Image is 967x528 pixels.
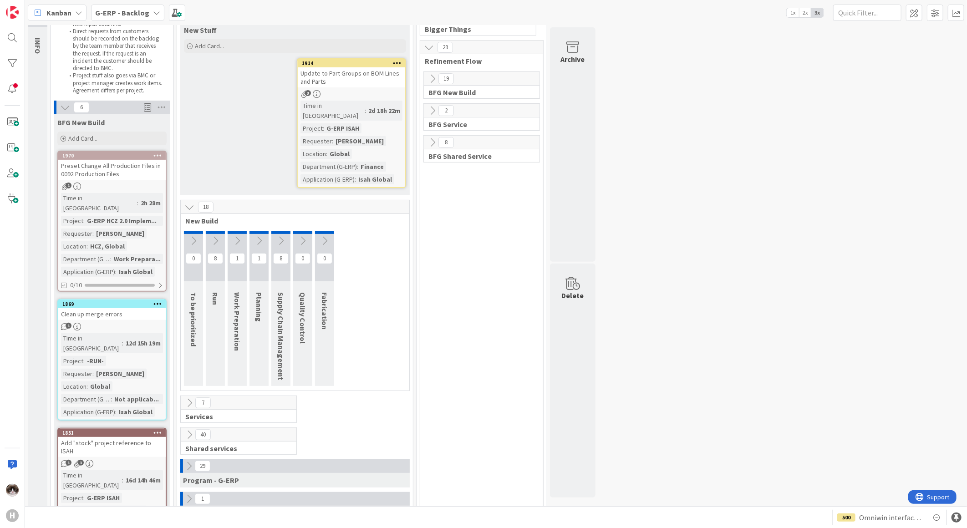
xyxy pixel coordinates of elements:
[117,267,155,277] div: Isah Global
[333,136,386,146] div: [PERSON_NAME]
[324,123,361,133] div: G-ERP ISAH
[297,58,406,188] a: 1914Update to Part Groups on BOM Lines and PartsTime in [GEOGRAPHIC_DATA]:2d 18h 22mProject:G-ERP...
[61,381,87,391] div: Location
[298,292,307,344] span: Quality Control
[57,299,167,421] a: 1869Clean up merge errorsTime in [GEOGRAPHIC_DATA]:12d 15h 19mProject:-RUN-Requester:[PERSON_NAME...
[88,241,127,251] div: HCZ, Global
[323,123,324,133] span: :
[92,369,94,379] span: :
[425,56,532,66] span: Refinement Flow
[64,72,163,94] li: Project stuff also goes via BMC or project manager creates work items. Agreement differs per proj...
[811,8,824,17] span: 3x
[123,338,163,348] div: 12d 15h 19m
[186,253,201,264] span: 0
[87,241,88,251] span: :
[61,254,110,264] div: Department (G-ERP)
[115,407,117,417] span: :
[61,506,92,516] div: Requester
[46,7,71,18] span: Kanban
[425,25,524,34] span: Bigger Things
[320,292,329,330] span: Fabrication
[254,292,264,322] span: Planning
[357,162,358,172] span: :
[123,475,163,485] div: 16d 14h 46m
[68,134,97,142] span: Add Card...
[195,42,224,50] span: Add Card...
[195,429,211,440] span: 40
[428,120,528,129] span: BFG Service
[438,105,454,116] span: 2
[300,149,326,159] div: Location
[61,228,92,239] div: Requester
[298,67,405,87] div: Update to Part Groups on BOM Lines and Parts
[300,174,355,184] div: Application (G-ERP)
[62,301,166,307] div: 1869
[366,106,402,116] div: 2d 18h 22m
[115,267,117,277] span: :
[298,59,405,67] div: 1914
[111,394,112,404] span: :
[837,513,855,522] div: 500
[88,381,112,391] div: Global
[189,292,198,346] span: To be prioritized
[859,512,924,523] span: Omniwin interface HCN Test
[122,475,123,485] span: :
[438,137,454,148] span: 8
[87,381,88,391] span: :
[58,437,166,457] div: Add "stock" project reference to ISAH
[19,1,41,12] span: Support
[438,73,454,84] span: 19
[326,149,327,159] span: :
[95,8,149,17] b: G-ERP - Backlog
[92,506,94,516] span: :
[92,228,94,239] span: :
[58,300,166,320] div: 1869Clean up merge errors
[83,493,85,503] span: :
[6,484,19,497] img: Kv
[208,253,223,264] span: 8
[58,429,166,437] div: 1851
[66,460,71,466] span: 1
[61,356,83,366] div: Project
[61,369,92,379] div: Requester
[61,216,83,226] div: Project
[428,88,528,97] span: BFG New Build
[833,5,901,21] input: Quick Filter...
[305,90,311,96] span: 3
[273,253,289,264] span: 8
[229,253,245,264] span: 1
[302,60,405,66] div: 1914
[428,152,528,161] span: BFG Shared Service
[85,493,122,503] div: G-ERP ISAH
[61,470,122,490] div: Time in [GEOGRAPHIC_DATA]
[61,407,115,417] div: Application (G-ERP)
[110,254,112,264] span: :
[137,198,138,208] span: :
[358,162,386,172] div: Finance
[355,174,356,184] span: :
[138,198,163,208] div: 2h 28m
[787,8,799,17] span: 1x
[185,216,398,225] span: New Build
[62,430,166,436] div: 1851
[251,253,267,264] span: 1
[61,394,111,404] div: Department (G-ERP)
[64,28,163,72] li: Direct requests from customers should be recorded on the backlog by the team member that receives...
[112,394,161,404] div: Not applicab...
[295,253,310,264] span: 0
[799,8,811,17] span: 2x
[327,149,352,159] div: Global
[300,123,323,133] div: Project
[438,42,453,53] span: 29
[562,290,584,301] div: Delete
[85,216,159,226] div: G-ERP HCZ 2.0 Implem...
[94,369,147,379] div: [PERSON_NAME]
[58,160,166,180] div: Preset Change All Production Files in 0092 Production Files
[184,25,217,35] span: New Stuff
[300,101,365,121] div: Time in [GEOGRAPHIC_DATA]
[58,300,166,308] div: 1869
[300,136,332,146] div: Requester
[61,241,87,251] div: Location
[78,460,84,466] span: 1
[300,162,357,172] div: Department (G-ERP)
